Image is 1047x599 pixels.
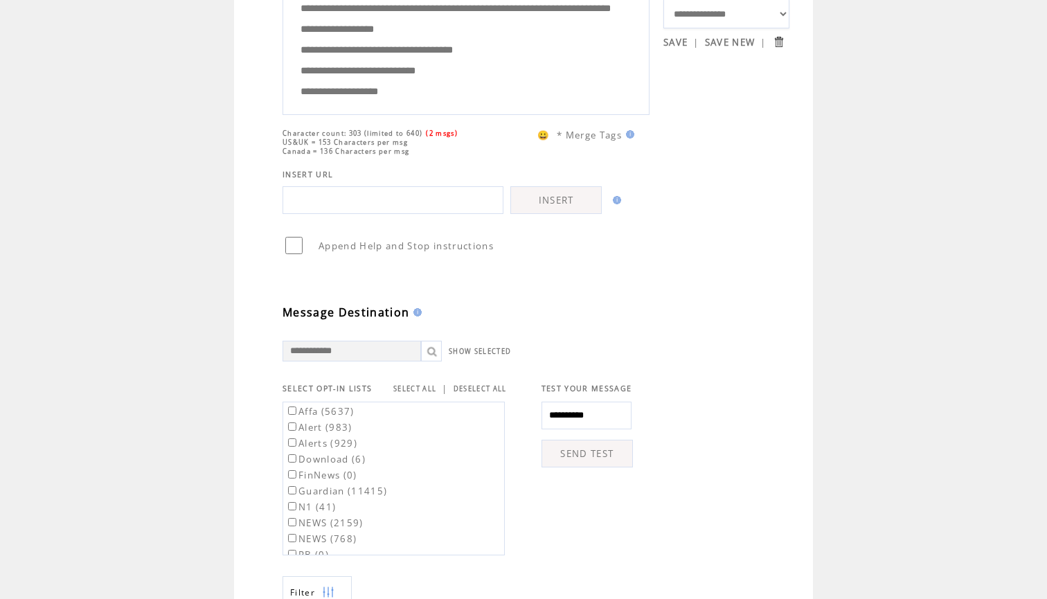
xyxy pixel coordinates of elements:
span: | [442,382,447,395]
label: Alerts (929) [285,437,357,449]
label: N1 (41) [285,501,336,513]
input: NEWS (768) [288,534,296,542]
input: Download (6) [288,454,296,463]
label: Affa (5637) [285,405,355,418]
label: NEWS (768) [285,533,357,545]
span: Character count: 303 (limited to 640) [283,129,422,138]
input: Alert (983) [288,422,296,431]
input: RB (0) [288,550,296,558]
input: Submit [772,35,785,48]
img: help.gif [609,196,621,204]
input: Alerts (929) [288,438,296,447]
a: SAVE [663,36,688,48]
a: SAVE NEW [705,36,755,48]
span: Canada = 136 Characters per msg [283,147,409,156]
label: FinNews (0) [285,469,357,481]
input: N1 (41) [288,502,296,510]
img: help.gif [622,130,634,138]
span: | [760,36,766,48]
a: SEND TEST [542,440,633,467]
img: help.gif [409,308,422,316]
input: Guardian (11415) [288,486,296,494]
span: SELECT OPT-IN LISTS [283,384,372,393]
span: TEST YOUR MESSAGE [542,384,632,393]
a: INSERT [510,186,602,214]
span: INSERT URL [283,170,333,179]
span: US&UK = 153 Characters per msg [283,138,408,147]
span: 😀 [537,129,550,141]
a: SELECT ALL [393,384,436,393]
label: NEWS (2159) [285,517,364,529]
span: Show filters [290,587,315,598]
input: Affa (5637) [288,406,296,415]
label: Download (6) [285,453,366,465]
input: FinNews (0) [288,470,296,479]
span: | [693,36,699,48]
label: Alert (983) [285,421,352,433]
span: Message Destination [283,305,409,320]
input: NEWS (2159) [288,518,296,526]
a: DESELECT ALL [454,384,507,393]
span: * Merge Tags [557,129,622,141]
span: (2 msgs) [426,129,458,138]
label: RB (0) [285,548,329,561]
span: Append Help and Stop instructions [319,240,494,252]
a: SHOW SELECTED [449,347,511,356]
label: Guardian (11415) [285,485,387,497]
